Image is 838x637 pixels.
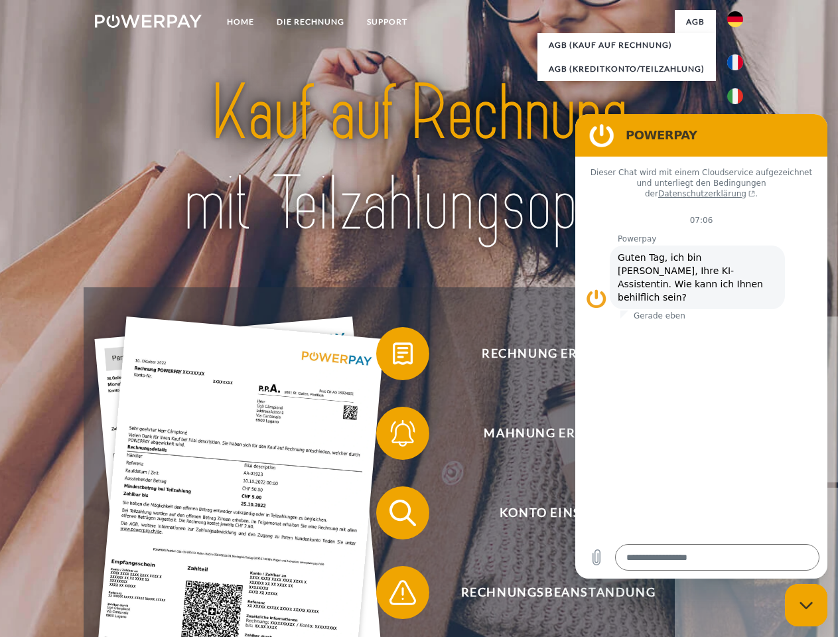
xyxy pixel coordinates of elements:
span: Rechnungsbeanstandung [395,566,721,619]
button: Rechnung erhalten? [376,327,721,380]
span: Mahnung erhalten? [395,407,721,460]
a: AGB (Kauf auf Rechnung) [537,33,716,57]
img: de [727,11,743,27]
span: Konto einsehen [395,486,721,539]
img: it [727,88,743,104]
img: logo-powerpay-white.svg [95,15,202,28]
iframe: Schaltfläche zum Öffnen des Messaging-Fensters; Konversation läuft [785,584,827,626]
a: AGB (Kreditkonto/Teilzahlung) [537,57,716,81]
a: DIE RECHNUNG [265,10,356,34]
img: title-powerpay_de.svg [127,64,711,254]
button: Rechnungsbeanstandung [376,566,721,619]
a: Home [216,10,265,34]
img: qb_bill.svg [386,337,419,370]
img: fr [727,54,743,70]
img: qb_warning.svg [386,576,419,609]
img: qb_search.svg [386,496,419,530]
iframe: Messaging-Fenster [575,114,827,579]
span: Rechnung erhalten? [395,327,721,380]
a: SUPPORT [356,10,419,34]
img: qb_bell.svg [386,417,419,450]
a: agb [675,10,716,34]
button: Konto einsehen [376,486,721,539]
button: Mahnung erhalten? [376,407,721,460]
